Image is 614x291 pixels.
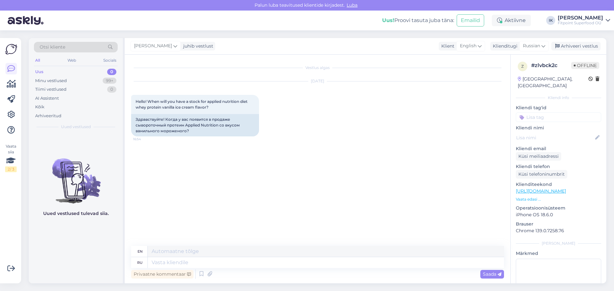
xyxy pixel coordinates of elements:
[40,44,65,50] span: Otsi kliente
[5,143,17,172] div: Vaata siia
[521,64,524,69] span: z
[516,250,601,257] p: Märkmed
[131,65,504,71] div: Vestlus algas
[61,124,91,130] span: Uued vestlused
[382,17,394,23] b: Uus!
[138,246,143,257] div: en
[43,210,109,217] p: Uued vestlused tulevad siia.
[523,42,540,50] span: Russian
[5,166,17,172] div: 2 / 3
[136,99,248,110] span: Hello! When will you have a stock for applied nutrition diet whey protein vanilla ice cream flavor?
[516,152,561,161] div: Küsi meiliaadressi
[516,163,601,170] p: Kliendi telefon
[29,147,123,204] img: No chats
[35,86,67,93] div: Tiimi vestlused
[516,170,567,179] div: Küsi telefoninumbrit
[571,62,599,69] span: Offline
[107,86,116,93] div: 0
[516,145,601,152] p: Kliendi email
[102,56,118,65] div: Socials
[516,221,601,227] p: Brauser
[516,241,601,246] div: [PERSON_NAME]
[35,113,61,119] div: Arhiveeritud
[131,78,504,84] div: [DATE]
[66,56,77,65] div: Web
[558,15,603,20] div: [PERSON_NAME]
[460,42,476,50] span: English
[531,62,571,69] div: # zlvbck2c
[516,196,601,202] p: Vaata edasi ...
[34,56,41,65] div: All
[516,112,601,122] input: Lisa tag
[490,43,517,50] div: Klienditugi
[516,95,601,101] div: Kliendi info
[483,271,501,277] span: Saada
[345,2,359,8] span: Luba
[516,211,601,218] p: iPhone OS 18.6.0
[5,43,17,55] img: Askly Logo
[137,257,143,268] div: ru
[558,15,610,26] a: [PERSON_NAME]Fitpoint Superfood OÜ
[516,188,566,194] a: [URL][DOMAIN_NAME]
[516,205,601,211] p: Operatsioonisüsteem
[551,42,601,50] div: Arhiveeri vestlus
[439,43,454,50] div: Klient
[107,69,116,75] div: 0
[181,43,213,50] div: juhib vestlust
[35,104,44,110] div: Kõik
[558,20,603,26] div: Fitpoint Superfood OÜ
[131,270,193,279] div: Privaatne kommentaar
[516,181,601,188] p: Klienditeekond
[382,17,454,24] div: Proovi tasuta juba täna:
[35,69,43,75] div: Uus
[516,104,601,111] p: Kliendi tag'id
[516,134,594,141] input: Lisa nimi
[516,227,601,234] p: Chrome 139.0.7258.76
[492,15,531,26] div: Aktiivne
[131,114,259,136] div: Здравствуйте! Когда у вас появится в продаже сывороточный протеин Applied Nutrition со вкусом ван...
[457,14,484,27] button: Emailid
[546,16,555,25] div: IK
[134,42,172,50] span: [PERSON_NAME]
[518,76,588,89] div: [GEOGRAPHIC_DATA], [GEOGRAPHIC_DATA]
[516,125,601,131] p: Kliendi nimi
[35,78,67,84] div: Minu vestlused
[103,78,116,84] div: 99+
[35,95,59,102] div: AI Assistent
[133,137,157,142] span: 16:54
